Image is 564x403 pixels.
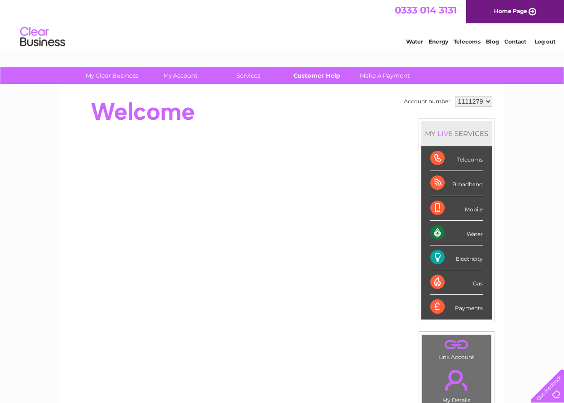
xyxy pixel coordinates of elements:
[402,94,453,109] td: Account number
[436,129,455,138] div: LIVE
[211,67,285,84] a: Services
[430,171,483,196] div: Broadband
[424,337,489,353] a: .
[280,67,354,84] a: Customer Help
[504,38,526,45] a: Contact
[430,146,483,171] div: Telecoms
[430,295,483,319] div: Payments
[70,5,494,44] div: Clear Business is a trading name of Verastar Limited (registered in [GEOGRAPHIC_DATA] No. 3667643...
[454,38,481,45] a: Telecoms
[428,38,448,45] a: Energy
[395,4,457,16] a: 0333 014 3131
[486,38,499,45] a: Blog
[430,245,483,270] div: Electricity
[534,38,555,45] a: Log out
[430,196,483,221] div: Mobile
[143,67,217,84] a: My Account
[422,334,491,363] td: Link Account
[421,121,492,146] div: MY SERVICES
[75,67,149,84] a: My Clear Business
[430,221,483,245] div: Water
[424,364,489,396] a: .
[406,38,423,45] a: Water
[20,23,66,51] img: logo.png
[430,270,483,295] div: Gas
[348,67,422,84] a: Make A Payment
